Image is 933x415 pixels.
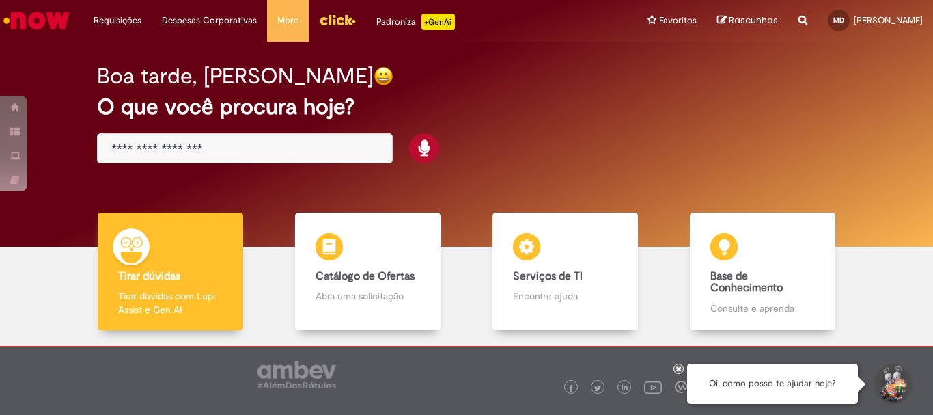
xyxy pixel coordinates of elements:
[118,269,180,283] b: Tirar dúvidas
[97,95,836,119] h2: O que você procura hoje?
[717,14,778,27] a: Rascunhos
[833,16,844,25] span: MD
[872,364,913,405] button: Iniciar Conversa de Suporte
[118,289,222,317] p: Tirar dúvidas com Lupi Assist e Gen Ai
[644,378,662,396] img: logo_footer_youtube.png
[72,213,269,331] a: Tirar dúvidas Tirar dúvidas com Lupi Assist e Gen Ai
[257,361,336,388] img: logo_footer_ambev_rotulo_gray.png
[277,14,298,27] span: More
[97,64,374,88] h2: Boa tarde, [PERSON_NAME]
[513,269,583,283] b: Serviços de TI
[319,10,356,30] img: click_logo_yellow_360x200.png
[622,384,628,392] img: logo_footer_linkedin.png
[568,385,574,392] img: logo_footer_facebook.png
[664,213,861,331] a: Base de Conhecimento Consulte e aprenda
[854,14,923,26] span: [PERSON_NAME]
[316,269,415,283] b: Catálogo de Ofertas
[162,14,257,27] span: Despesas Corporativas
[1,7,72,34] img: ServiceNow
[94,14,141,27] span: Requisições
[710,269,783,295] b: Base de Conhecimento
[710,302,814,315] p: Consulte e aprenda
[421,14,455,30] p: +GenAi
[729,14,778,27] span: Rascunhos
[675,381,687,393] img: logo_footer_workplace.png
[687,364,858,404] div: Oi, como posso te ajudar hoje?
[374,66,393,86] img: happy-face.png
[316,289,419,303] p: Abra uma solicitação
[594,385,601,392] img: logo_footer_twitter.png
[466,213,664,331] a: Serviços de TI Encontre ajuda
[269,213,466,331] a: Catálogo de Ofertas Abra uma solicitação
[659,14,697,27] span: Favoritos
[376,14,455,30] div: Padroniza
[513,289,617,303] p: Encontre ajuda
